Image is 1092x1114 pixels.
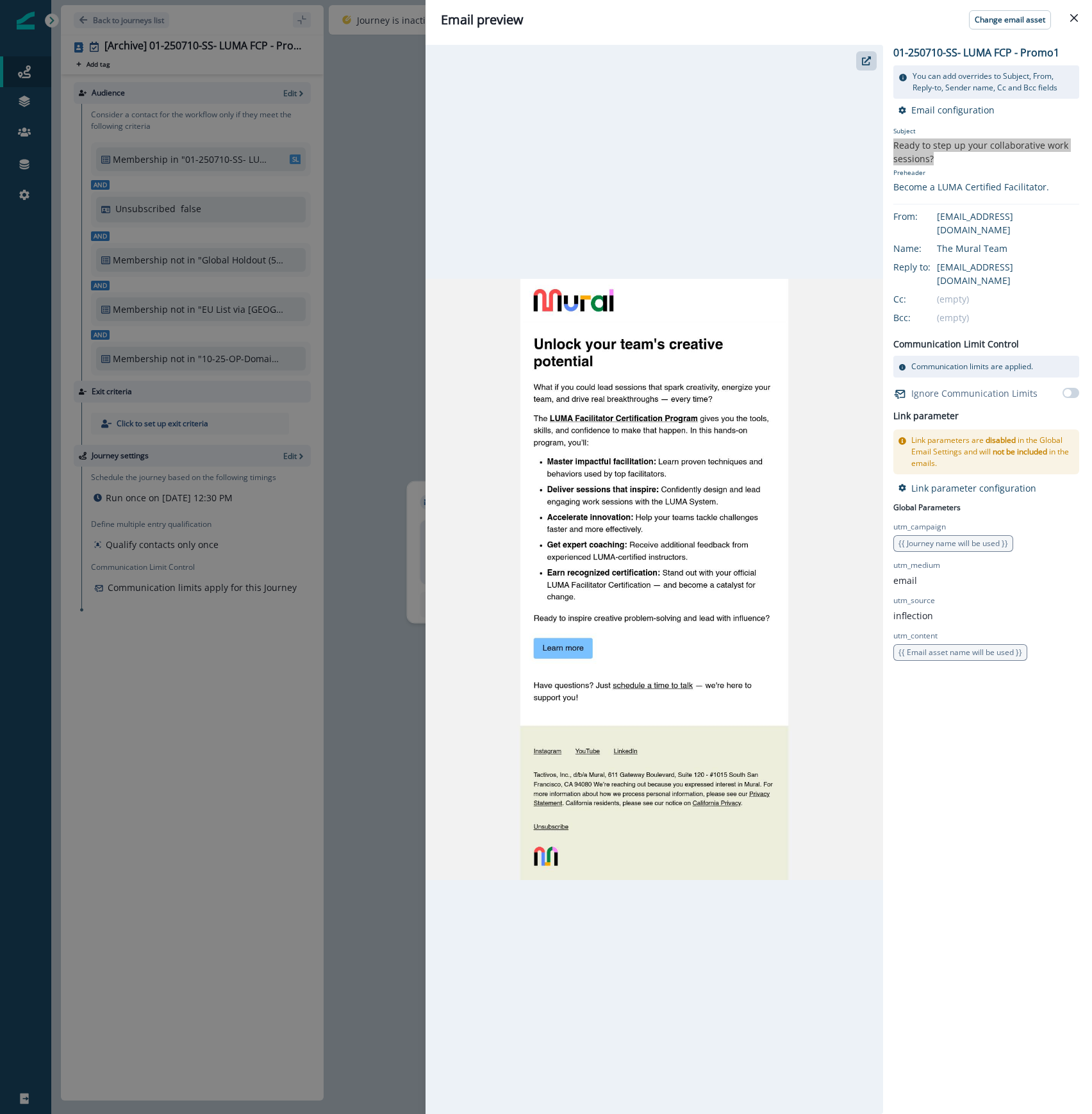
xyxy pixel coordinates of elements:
[937,311,1079,324] div: (empty)
[893,180,1079,194] div: Become a LUMA Certified Facilitator.
[937,260,1079,287] div: [EMAIL_ADDRESS][DOMAIN_NAME]
[898,482,1036,494] button: Link parameter configuration
[898,104,995,116] button: Email configuration
[911,435,1074,469] p: Link parameters are in the Global Email Settings and will in the emails.
[1064,8,1084,28] button: Close
[911,361,1033,372] p: Communication limits are applied.
[893,595,935,606] p: utm_source
[426,279,883,879] img: email asset unavailable
[893,560,940,571] p: utm_medium
[893,521,946,533] p: utm_campaign
[893,210,957,223] div: From:
[893,292,957,306] div: Cc:
[893,499,961,513] p: Global Parameters
[898,647,1022,658] span: {{ Email asset name will be used }}
[893,337,1019,351] p: Communication Limit Control
[913,71,1074,94] p: You can add overrides to Subject, From, Reply-to, Sender name, Cc and Bcc fields
[441,10,1077,29] div: Email preview
[893,260,957,274] div: Reply to:
[993,446,1047,457] span: not be included
[898,538,1008,549] span: {{ Journey name will be used }}
[893,45,1059,60] p: 01-250710-SS- LUMA FCP - Promo1
[911,387,1038,400] p: Ignore Communication Limits
[893,408,959,424] h2: Link parameter
[937,292,1079,306] div: (empty)
[893,242,957,255] div: Name:
[893,609,933,622] p: inflection
[911,482,1036,494] p: Link parameter configuration
[911,104,995,116] p: Email configuration
[937,210,1079,237] div: [EMAIL_ADDRESS][DOMAIN_NAME]
[893,574,917,587] p: email
[893,311,957,324] div: Bcc:
[893,630,938,642] p: utm_content
[893,126,1079,138] p: Subject
[975,15,1045,24] p: Change email asset
[893,138,1079,165] div: Ready to step up your collaborative work sessions?
[969,10,1051,29] button: Change email asset
[937,242,1079,255] div: The Mural Team
[986,435,1016,445] span: disabled
[893,165,1079,180] p: Preheader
